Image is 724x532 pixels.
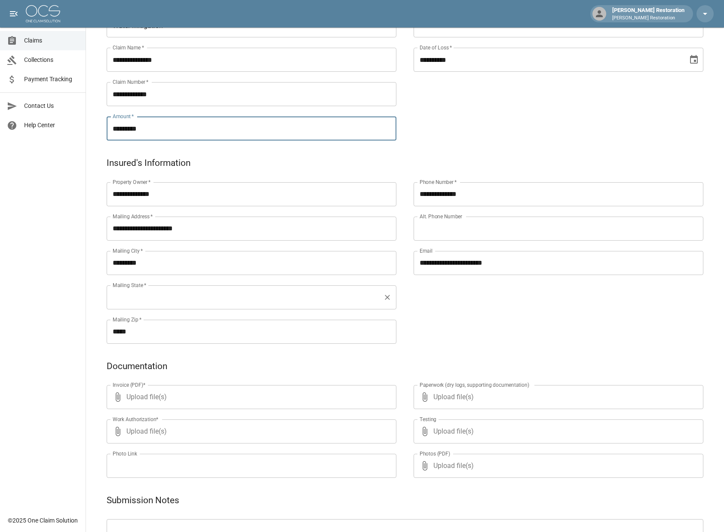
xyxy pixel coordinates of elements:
[113,450,137,457] label: Photo Link
[433,454,680,478] span: Upload file(s)
[24,75,79,84] span: Payment Tracking
[24,55,79,64] span: Collections
[113,178,151,186] label: Property Owner
[609,6,688,21] div: [PERSON_NAME] Restoration
[24,36,79,45] span: Claims
[381,291,393,303] button: Clear
[26,5,60,22] img: ocs-logo-white-transparent.png
[113,44,144,51] label: Claim Name
[420,44,452,51] label: Date of Loss
[126,419,373,443] span: Upload file(s)
[113,316,142,323] label: Mailing Zip
[433,385,680,409] span: Upload file(s)
[113,78,148,86] label: Claim Number
[612,15,684,22] p: [PERSON_NAME] Restoration
[5,5,22,22] button: open drawer
[420,416,436,423] label: Testing
[420,247,433,254] label: Email
[113,381,146,388] label: Invoice (PDF)*
[420,381,529,388] label: Paperwork (dry logs, supporting documentation)
[126,385,373,409] span: Upload file(s)
[420,213,462,220] label: Alt. Phone Number
[113,281,146,289] label: Mailing State
[685,51,703,68] button: Choose date, selected date is Aug 29, 2025
[420,178,457,186] label: Phone Number
[420,450,450,457] label: Photos (PDF)
[113,213,153,220] label: Mailing Address
[433,419,680,443] span: Upload file(s)
[113,416,159,423] label: Work Authorization*
[8,516,78,525] div: © 2025 One Claim Solution
[113,247,143,254] label: Mailing City
[24,121,79,130] span: Help Center
[24,101,79,110] span: Contact Us
[113,113,134,120] label: Amount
